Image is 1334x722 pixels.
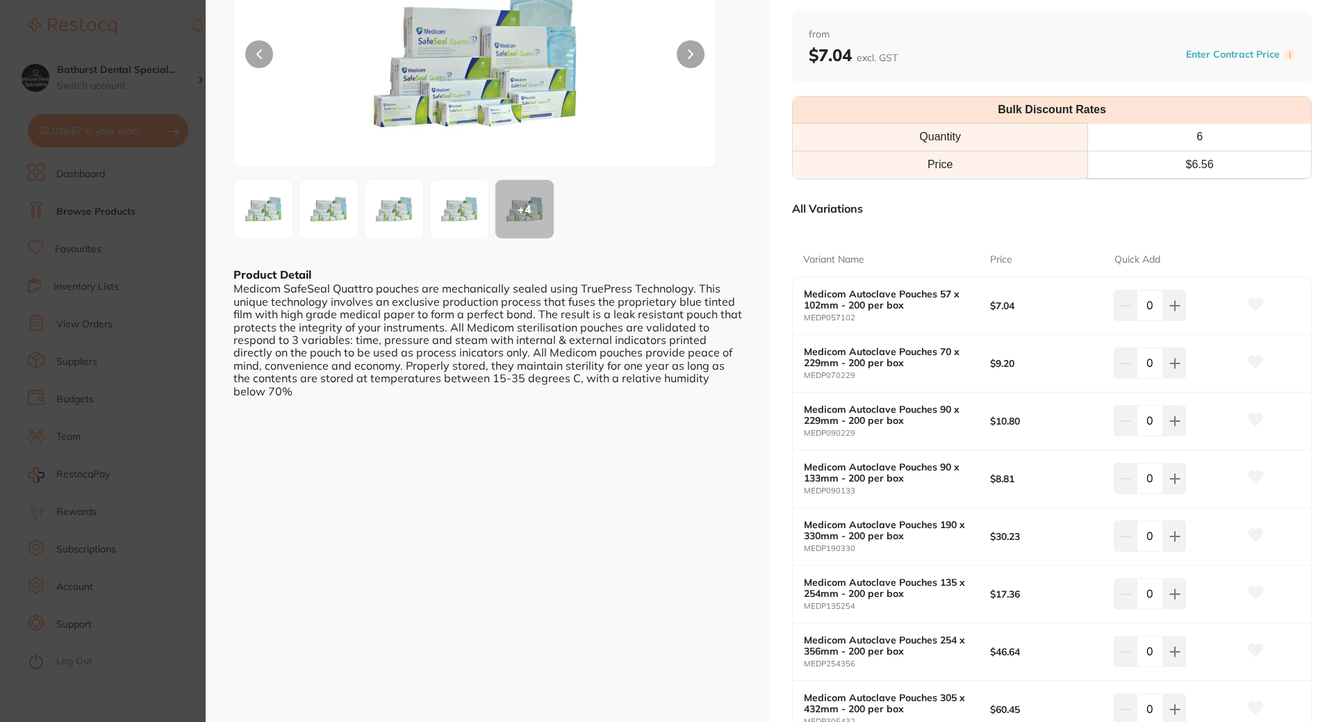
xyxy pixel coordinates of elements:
b: Medicom Autoclave Pouches 305 x 432mm - 200 per box [804,692,971,714]
div: Hi [PERSON_NAME], [60,22,247,35]
span: from [809,28,1295,42]
span: excl. GST [857,51,898,64]
small: MEDP135254 [804,602,990,611]
div: Message content [60,22,247,230]
small: MEDP057102 [804,313,990,322]
img: LWpwZy01ODIxMg [238,184,288,234]
b: Medicom Autoclave Pouches 190 x 330mm - 200 per box [804,519,971,541]
b: $8.81 [990,473,1102,484]
b: $10.80 [990,416,1102,427]
th: Quantity [793,124,1088,151]
label: i [1284,49,1295,60]
b: Medicom Autoclave Pouches 70 x 229mm - 200 per box [804,346,971,368]
p: Variant Name [803,253,864,267]
b: Medicom Autoclave Pouches 90 x 133mm - 200 per box [804,461,971,484]
b: Medicom Autoclave Pouches 90 x 229mm - 200 per box [804,404,971,426]
b: $60.45 [990,704,1102,715]
small: MEDP070229 [804,371,990,380]
b: Product Detail [233,268,311,281]
b: Medicom Autoclave Pouches 254 x 356mm - 200 per box [804,634,971,657]
small: MEDP090133 [804,486,990,495]
p: Quick Add [1114,253,1160,267]
b: Medicom Autoclave Pouches 57 x 102mm - 200 per box [804,288,971,311]
small: MEDP190330 [804,544,990,553]
img: LWpwZy01ODIxMw [304,184,354,234]
td: $ 6.56 [1088,151,1311,178]
img: LWpwZy01ODIxNg [434,184,484,234]
td: Price [793,151,1088,178]
div: message notification from Restocq, Just now. Hi Thomas, Choose a greener path in healthcare! 🌱Get... [21,13,257,257]
p: Message from Restocq, sent Just now [60,236,247,248]
b: $9.20 [990,358,1102,369]
th: Bulk Discount Rates [793,97,1311,124]
b: $30.23 [990,531,1102,542]
i: Discount will be applied on the supplier’s end. [60,117,239,142]
img: LWpwZy01ODIxNA [369,184,419,234]
th: 6 [1088,124,1311,151]
b: Medicom Autoclave Pouches 135 x 254mm - 200 per box [804,577,971,599]
p: Price [990,253,1012,267]
img: Profile image for Restocq [31,25,53,47]
div: 🌱Get 20% off all RePractice products on Restocq until [DATE]. Simply head to Browse Products and ... [60,63,247,145]
small: MEDP090229 [804,429,990,438]
b: $7.04 [809,44,898,65]
small: MEDP254356 [804,659,990,668]
button: +4 [495,179,554,239]
div: Medicom SafeSeal Quattro pouches are mechanically sealed using TruePress Technology. This unique ... [233,282,742,397]
div: + 4 [495,180,554,238]
p: All Variations [792,202,863,215]
b: $46.64 [990,646,1102,657]
button: Enter Contract Price [1182,48,1284,61]
b: $7.04 [990,300,1102,311]
b: $17.36 [990,589,1102,600]
div: Choose a greener path in healthcare! [60,42,247,56]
